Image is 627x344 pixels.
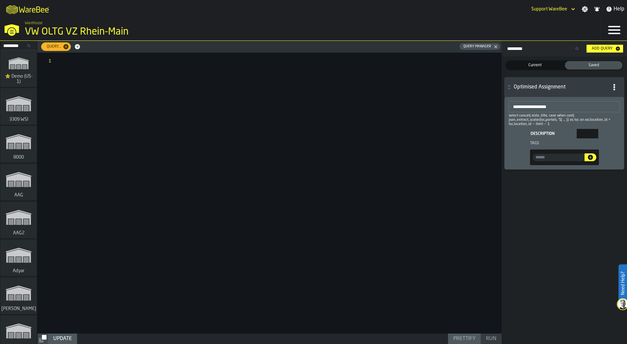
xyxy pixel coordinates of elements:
[483,335,499,343] div: Run
[8,117,30,122] span: 3309 WSI
[530,141,539,145] span: Tags
[38,334,48,344] button: button-
[579,6,591,12] label: button-toggle-Settings
[11,268,26,274] span: Adyar
[13,193,24,198] span: AAG
[514,83,606,91] span: Optimised Assignment
[614,5,624,13] span: Help
[530,129,599,138] label: input-value-Description
[38,58,51,65] div: 1
[505,77,624,97] button: button-
[506,61,564,70] div: thumb
[529,5,576,13] div: DropdownMenuValue-Support WareBee
[531,7,567,12] div: DropdownMenuValue-Support WareBee
[0,240,37,277] a: link-to-/wh/i/862141b4-a92e-43d2-8b2b-6509793ccc83/simulations
[601,20,627,40] label: button-toggle-Menu
[25,26,201,38] div: VW OLTG VZ Rhein-Main
[0,202,37,240] a: link-to-/wh/i/ba0ffe14-8e36-4604-ab15-0eac01efbf24/simulations
[459,43,500,50] button: button-Query Manager
[481,334,502,344] button: button-Run
[603,5,627,13] label: button-toggle-Help
[587,45,623,53] button: button-Add Query
[565,61,622,70] div: thumb
[0,126,37,164] a: link-to-/wh/i/b2e041e4-2753-4086-a82a-958e8abdd2c7/simulations
[507,62,562,68] span: Current
[25,21,42,25] span: Warehouse
[585,153,596,161] button: button-
[0,277,37,315] a: link-to-/wh/i/72fe6713-8242-4c3c-8adf-5d67388ea6d5/simulations
[12,230,26,236] span: AAG2
[564,60,623,70] label: button-switch-multi-Saved
[448,334,481,344] button: button-Prettify
[37,41,502,53] button: button-
[506,60,564,70] label: button-switch-multi-Current
[533,154,585,161] label: input-value-
[12,155,25,160] span: 8000
[43,44,63,49] span: Query...
[0,164,37,202] a: link-to-/wh/i/27cb59bd-8ba0-4176-b0f1-d82d60966913/simulations
[531,132,574,136] span: Description
[533,154,585,161] input: input-value- input-value-
[3,74,34,84] span: ⭐ Demo (US-1)
[591,6,603,12] label: button-toggle-Notifications
[0,50,37,88] a: link-to-/wh/i/103622fe-4b04-4da1-b95f-2619b9c959cc/simulations
[451,335,478,343] div: Prettify
[63,43,69,50] span: Remove tag
[51,335,74,343] div: Update
[509,114,620,126] p: select concat( aisle_title, case when cast( json_extract_scalar(loc.portals, '$[ ... }} as loc on...
[0,88,37,126] a: link-to-/wh/i/d1ef1afb-ce11-4124-bdae-ba3d01893ec0/simulations
[577,129,598,138] input: input-value-Description input-value-Description
[566,62,621,68] span: Saved
[461,44,494,49] div: Query Manager
[619,265,626,302] label: Need Help?
[48,334,77,344] button: button-Update
[589,46,615,51] div: Add Query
